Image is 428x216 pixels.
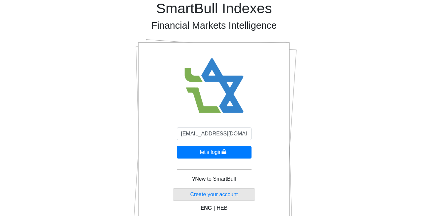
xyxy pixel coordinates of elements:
button: let's login [177,146,252,159]
button: Create your account [173,188,255,201]
p: New to SmartBull? [192,175,236,183]
span: | [214,205,215,211]
span: ENG [201,205,212,211]
input: Email [177,127,252,140]
span: HEB [216,205,227,211]
a: Create your account [190,192,238,197]
img: Smart Bull [178,50,250,122]
h2: Financial Markets Intelligence [151,20,277,31]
